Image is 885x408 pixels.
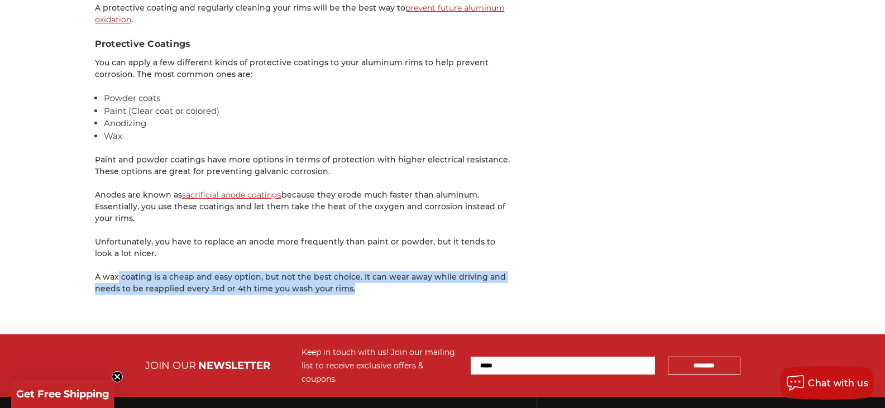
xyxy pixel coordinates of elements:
[95,37,514,51] h3: Protective Coatings
[780,366,874,400] button: Chat with us
[198,359,270,372] span: NEWSLETTER
[302,345,460,386] div: Keep in touch with us! Join our mailing list to receive exclusive offers & coupons.
[112,371,123,382] button: Close teaser
[104,105,514,118] li: Paint (Clear coat or colored)
[95,154,514,177] p: Paint and powder coatings have more options in terms of protection with higher electrical resista...
[95,57,514,80] p: You can apply a few different kinds of protective coatings to your aluminum rims to help prevent ...
[16,388,109,400] span: Get Free Shipping
[145,359,196,372] span: JOIN OUR
[182,190,281,200] a: sacrificial anode coatings
[104,117,514,130] li: Anodizing
[95,2,514,26] p: A protective coating and regularly cleaning your rims will be the best way to .
[95,189,514,224] p: Anodes are known as because they erode much faster than aluminum. Essentially, you use these coat...
[95,236,514,260] p: Unfortunately, you have to replace an anode more frequently than paint or powder, but it tends to...
[104,130,514,143] li: Wax
[808,378,868,388] span: Chat with us
[104,92,514,105] li: Powder coats
[11,380,114,408] div: Get Free ShippingClose teaser
[95,271,514,295] p: A wax coating is a cheap and easy option, but not the best choice. It can wear away while driving...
